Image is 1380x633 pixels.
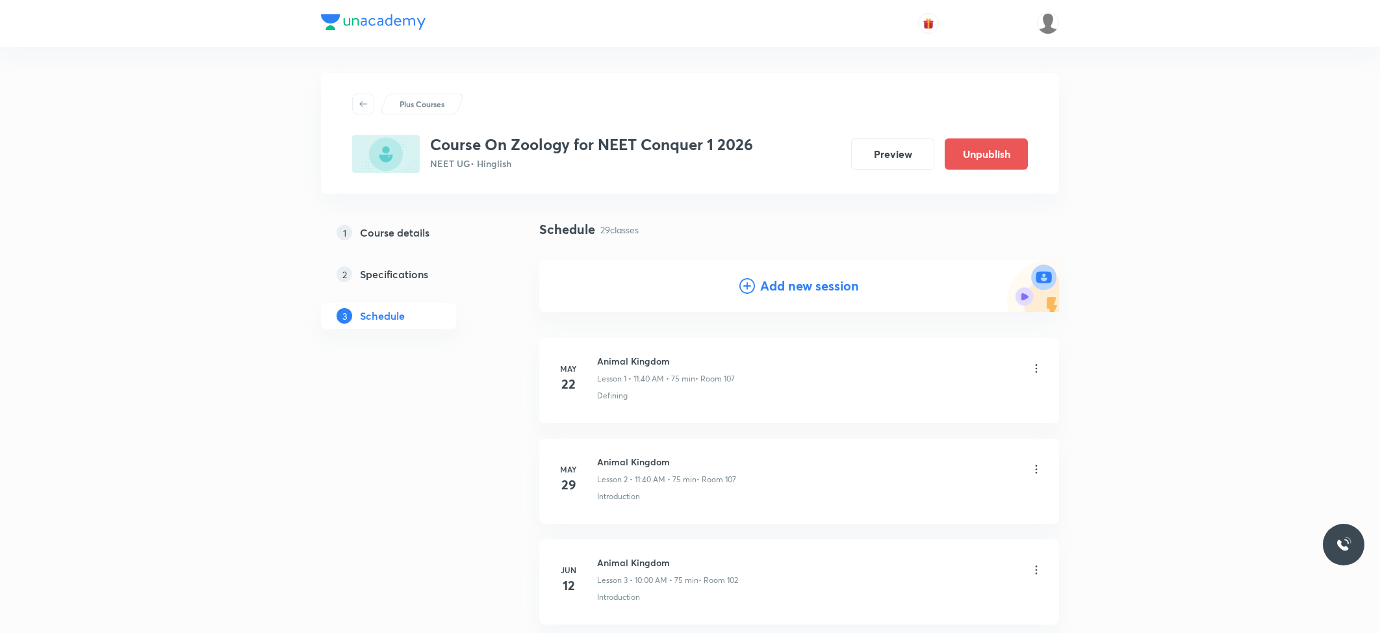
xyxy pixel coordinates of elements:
[1336,537,1351,552] img: ttu
[923,18,934,29] img: avatar
[400,98,444,110] p: Plus Courses
[321,14,426,30] img: Company Logo
[360,266,428,282] h5: Specifications
[695,373,735,385] p: • Room 107
[945,138,1028,170] button: Unpublish
[321,14,426,33] a: Company Logo
[352,135,420,173] img: 6D488FF7-4E06-49CC-88C3-37EDADC39BBE_plus.png
[597,474,696,485] p: Lesson 2 • 11:40 AM • 75 min
[430,135,753,154] h3: Course On Zoology for NEET Conquer 1 2026
[360,308,405,324] h5: Schedule
[918,13,939,34] button: avatar
[1007,260,1059,312] img: Add
[1037,12,1059,34] img: Divya tyagi
[851,138,934,170] button: Preview
[556,564,581,576] h6: Jun
[597,491,640,502] p: Introduction
[760,276,859,296] h4: Add new session
[597,354,735,368] h6: Animal Kingdom
[360,225,429,240] h5: Course details
[698,575,738,586] p: • Room 102
[430,157,753,170] p: NEET UG • Hinglish
[556,363,581,374] h6: May
[696,474,736,485] p: • Room 107
[556,374,581,394] h4: 22
[597,591,640,603] p: Introduction
[337,308,352,324] p: 3
[337,225,352,240] p: 1
[556,475,581,495] h4: 29
[597,556,738,569] h6: Animal Kingdom
[597,455,736,469] h6: Animal Kingdom
[539,220,595,239] h4: Schedule
[597,575,698,586] p: Lesson 3 • 10:00 AM • 75 min
[600,223,639,237] p: 29 classes
[556,576,581,595] h4: 12
[321,261,498,287] a: 2Specifications
[597,390,628,402] p: Defining
[337,266,352,282] p: 2
[597,373,695,385] p: Lesson 1 • 11:40 AM • 75 min
[556,463,581,475] h6: May
[321,220,498,246] a: 1Course details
